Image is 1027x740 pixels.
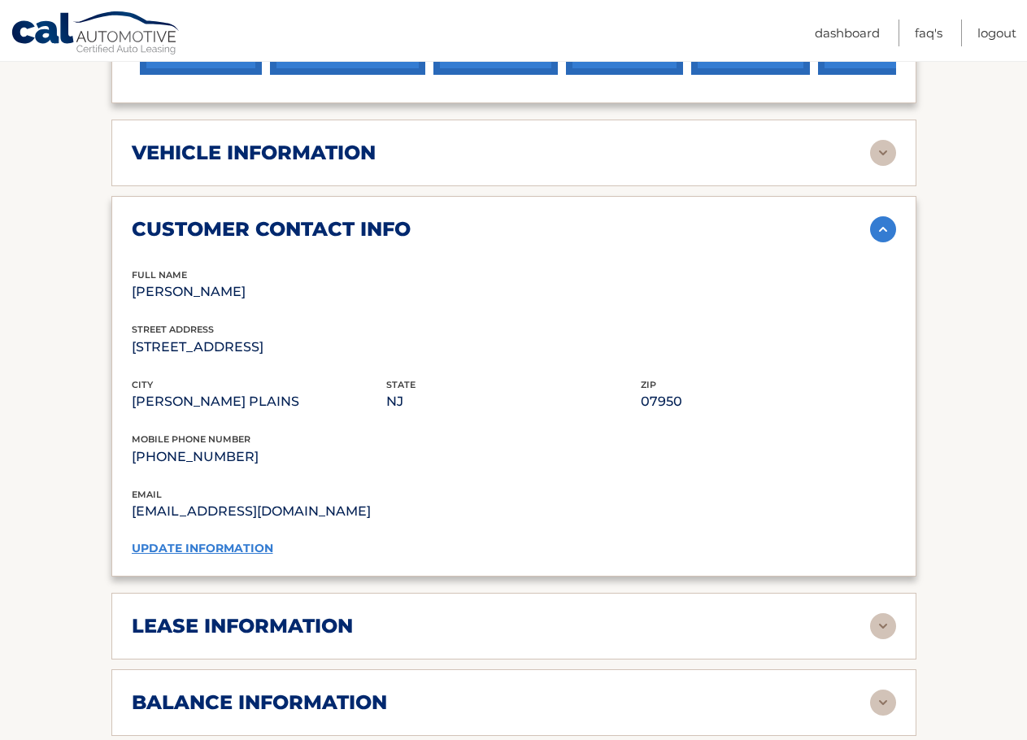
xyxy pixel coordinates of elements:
h2: vehicle information [132,141,376,165]
a: FAQ's [915,20,942,46]
span: city [132,379,153,390]
span: zip [641,379,656,390]
h2: balance information [132,690,387,715]
span: email [132,489,162,500]
p: [STREET_ADDRESS] [132,336,386,359]
h2: customer contact info [132,217,411,242]
p: [EMAIL_ADDRESS][DOMAIN_NAME] [132,500,514,523]
span: state [386,379,416,390]
p: [PERSON_NAME] PLAINS [132,390,386,413]
span: mobile phone number [132,433,250,445]
a: update information [132,541,273,555]
a: Dashboard [815,20,880,46]
a: Cal Automotive [11,11,181,58]
img: accordion-rest.svg [870,613,896,639]
img: accordion-active.svg [870,216,896,242]
h2: lease information [132,614,353,638]
img: accordion-rest.svg [870,140,896,166]
p: 07950 [641,390,895,413]
p: NJ [386,390,641,413]
a: Logout [977,20,1016,46]
img: accordion-rest.svg [870,690,896,716]
span: street address [132,324,214,335]
p: [PHONE_NUMBER] [132,446,896,468]
p: [PERSON_NAME] [132,281,386,303]
span: full name [132,269,187,281]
